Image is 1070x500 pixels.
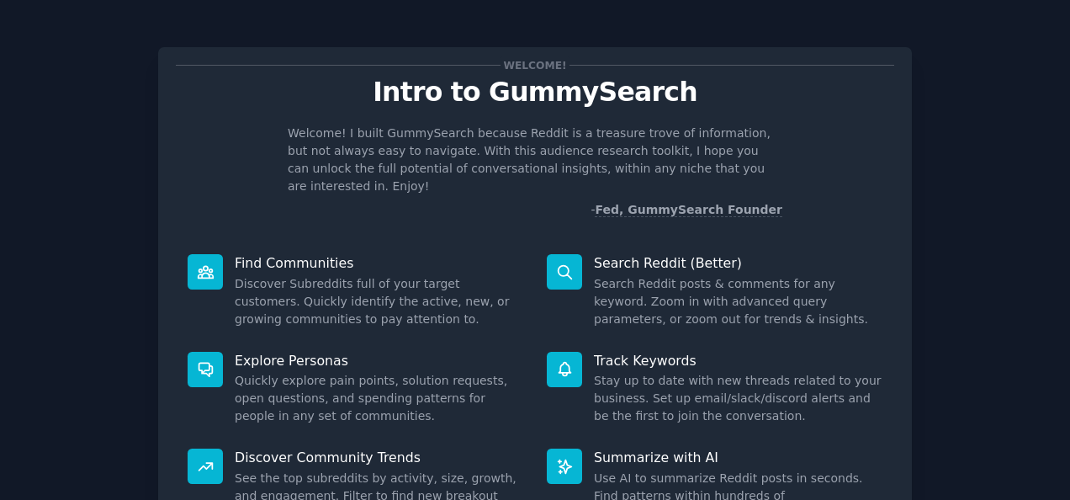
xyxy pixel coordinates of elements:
[501,56,569,74] span: Welcome!
[594,449,882,466] p: Summarize with AI
[595,203,782,217] a: Fed, GummySearch Founder
[591,201,782,219] div: -
[594,372,882,425] dd: Stay up to date with new threads related to your business. Set up email/slack/discord alerts and ...
[235,449,523,466] p: Discover Community Trends
[594,275,882,328] dd: Search Reddit posts & comments for any keyword. Zoom in with advanced query parameters, or zoom o...
[235,372,523,425] dd: Quickly explore pain points, solution requests, open questions, and spending patterns for people ...
[288,125,782,195] p: Welcome! I built GummySearch because Reddit is a treasure trove of information, but not always ea...
[176,77,894,107] p: Intro to GummySearch
[594,254,882,272] p: Search Reddit (Better)
[594,352,882,370] p: Track Keywords
[235,254,523,272] p: Find Communities
[235,352,523,370] p: Explore Personas
[235,275,523,328] dd: Discover Subreddits full of your target customers. Quickly identify the active, new, or growing c...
